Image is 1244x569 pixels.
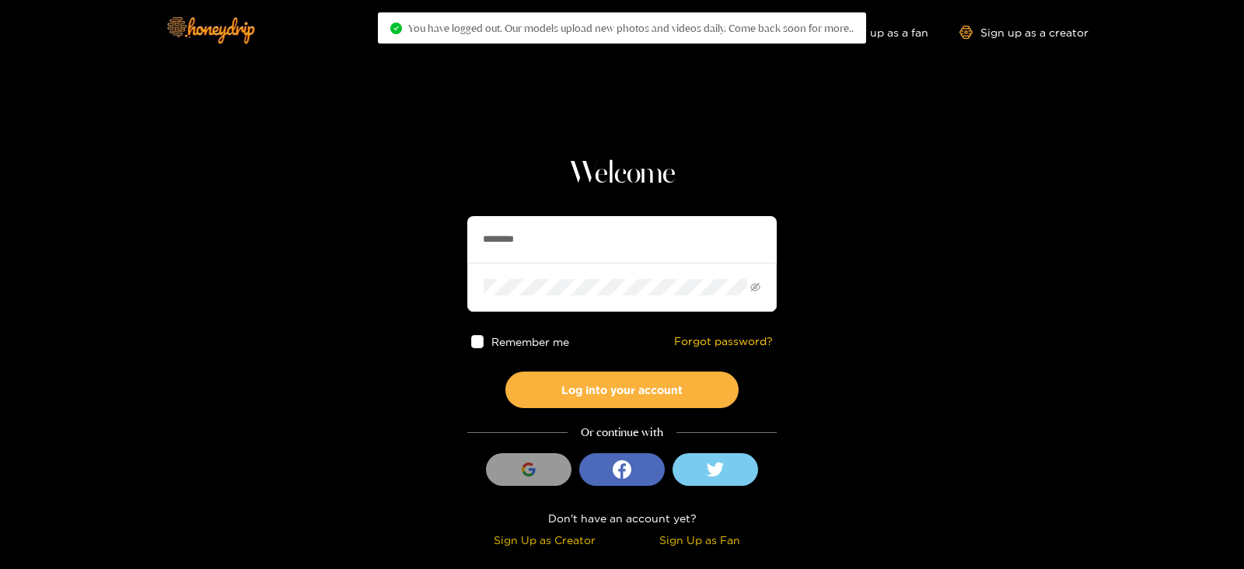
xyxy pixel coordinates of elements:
span: Remember me [492,336,570,347]
div: Sign Up as Fan [626,531,773,549]
a: Sign up as a fan [822,26,928,39]
a: Sign up as a creator [959,26,1088,39]
div: Sign Up as Creator [471,531,618,549]
span: You have logged out. Our models upload new photos and videos daily. Come back soon for more.. [408,22,854,34]
span: check-circle [390,23,402,34]
a: Forgot password? [674,335,773,348]
div: Or continue with [467,424,777,442]
button: Log into your account [505,372,739,408]
div: Don't have an account yet? [467,509,777,527]
h1: Welcome [467,155,777,193]
span: eye-invisible [750,282,760,292]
